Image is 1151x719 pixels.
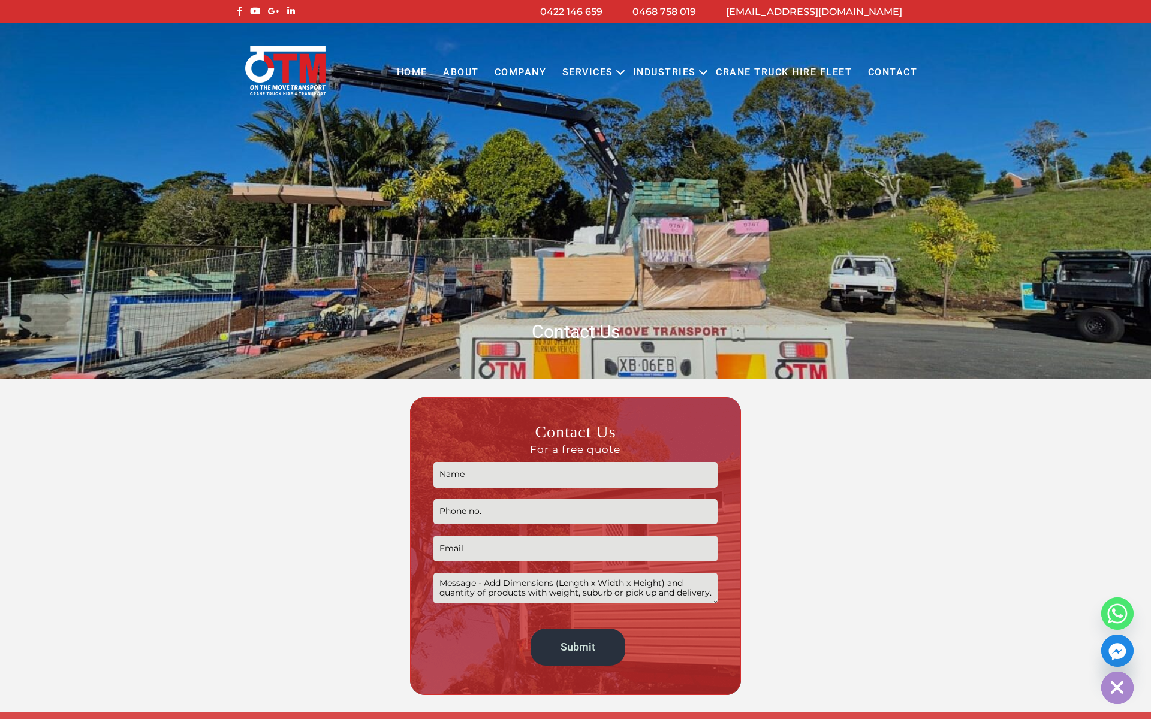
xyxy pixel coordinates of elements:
a: [EMAIL_ADDRESS][DOMAIN_NAME] [726,6,902,17]
a: Services [555,56,621,89]
a: Home [388,56,435,89]
input: Phone no. [433,499,717,525]
a: Crane Truck Hire Fleet [708,56,860,89]
a: Facebook_Messenger [1101,635,1134,667]
input: Submit [531,629,626,665]
input: Email [433,536,717,561]
a: About [435,56,487,89]
a: Whatsapp [1101,597,1134,630]
h3: Contact Us [433,421,717,456]
a: COMPANY [487,56,555,89]
span: For a free quote [433,443,717,456]
a: Industries [625,56,704,89]
img: Otmtransport [243,44,328,96]
a: 0468 758 019 [632,6,696,17]
h1: Contact Us [234,320,917,343]
a: 0422 146 659 [540,6,602,17]
form: Contact form [433,421,717,671]
a: Contact [860,56,925,89]
input: Name [433,462,717,488]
